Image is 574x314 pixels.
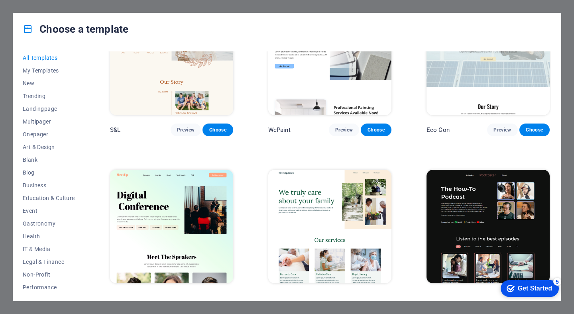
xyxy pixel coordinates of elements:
span: Preview [493,127,511,133]
button: Choose [519,124,550,136]
button: Blank [23,153,75,166]
span: Landingpage [23,106,75,112]
span: Health [23,233,75,239]
button: Choose [202,124,233,136]
span: Blank [23,157,75,163]
button: Non-Profit [23,268,75,281]
span: All Templates [23,55,75,61]
span: Trending [23,93,75,99]
span: Performance [23,284,75,290]
button: Business [23,179,75,192]
span: Education & Culture [23,195,75,201]
button: All Templates [23,51,75,64]
h4: Choose a template [23,23,128,35]
span: Art & Design [23,144,75,150]
button: Choose [361,124,391,136]
div: 5 [59,2,67,10]
button: Legal & Finance [23,255,75,268]
p: WePaint [268,126,291,134]
div: Get Started 5 items remaining, 0% complete [6,4,65,21]
button: Trending [23,90,75,102]
button: Performance [23,281,75,294]
img: Help & Care [268,170,391,283]
span: Non-Profit [23,271,75,278]
span: Onepager [23,131,75,137]
span: Choose [526,127,543,133]
button: Preview [487,124,517,136]
img: S&L [110,2,233,116]
button: IT & Media [23,243,75,255]
button: Gastronomy [23,217,75,230]
button: Multipager [23,115,75,128]
span: Legal & Finance [23,259,75,265]
button: Preview [329,124,359,136]
span: IT & Media [23,246,75,252]
button: Blog [23,166,75,179]
span: Preview [177,127,195,133]
button: Art & Design [23,141,75,153]
span: Multipager [23,118,75,125]
span: Event [23,208,75,214]
button: Education & Culture [23,192,75,204]
span: Choose [367,127,385,133]
img: Podcaster [427,170,550,283]
img: WePaint [268,2,391,116]
span: Business [23,182,75,188]
img: Eco-Con [427,2,550,116]
button: Preview [171,124,201,136]
span: Choose [209,127,226,133]
button: Health [23,230,75,243]
span: Preview [335,127,353,133]
div: Get Started [24,9,58,16]
span: My Templates [23,67,75,74]
button: Event [23,204,75,217]
span: Gastronomy [23,220,75,227]
button: My Templates [23,64,75,77]
span: New [23,80,75,86]
button: Onepager [23,128,75,141]
p: Eco-Con [427,126,450,134]
img: MeetUp [110,170,233,283]
p: S&L [110,126,120,134]
button: New [23,77,75,90]
span: Blog [23,169,75,176]
button: Landingpage [23,102,75,115]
